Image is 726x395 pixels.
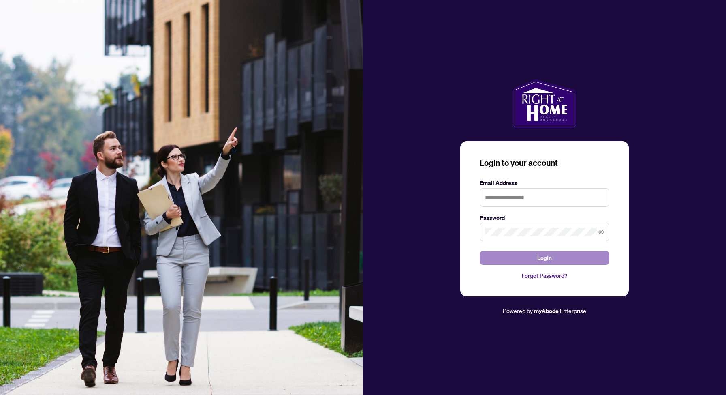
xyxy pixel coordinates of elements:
label: Password [480,213,609,222]
img: ma-logo [513,79,576,128]
span: Enterprise [560,307,586,314]
span: Powered by [503,307,533,314]
label: Email Address [480,178,609,187]
span: eye-invisible [598,229,604,235]
h3: Login to your account [480,157,609,169]
a: Forgot Password? [480,271,609,280]
a: myAbode [534,307,559,316]
button: Login [480,251,609,265]
span: Login [537,251,552,264]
